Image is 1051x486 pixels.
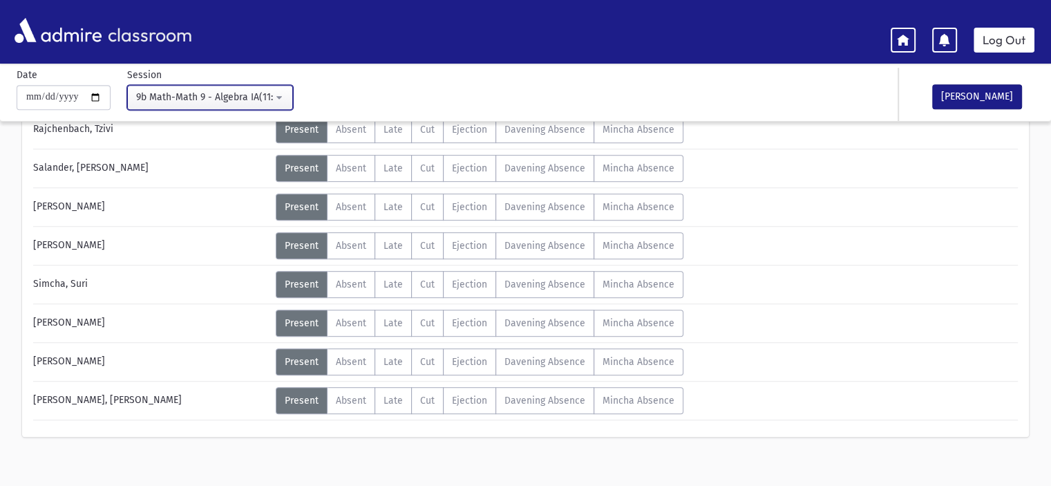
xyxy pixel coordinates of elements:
span: Late [384,395,403,406]
span: Late [384,240,403,252]
span: Mincha Absence [603,395,674,406]
span: Late [384,201,403,213]
span: Late [384,124,403,135]
label: Session [127,68,162,82]
div: [PERSON_NAME] [26,348,276,375]
span: Present [285,201,319,213]
div: [PERSON_NAME], [PERSON_NAME] [26,387,276,414]
button: [PERSON_NAME] [932,84,1022,109]
span: Davening Absence [504,279,585,290]
div: AttTypes [276,116,683,143]
div: [PERSON_NAME] [26,310,276,337]
span: Absent [336,317,366,329]
span: Ejection [452,162,487,174]
div: AttTypes [276,348,683,375]
span: Absent [336,162,366,174]
div: [PERSON_NAME] [26,232,276,259]
span: Cut [420,279,435,290]
span: Ejection [452,279,487,290]
span: Davening Absence [504,317,585,329]
span: Mincha Absence [603,162,674,174]
span: Cut [420,240,435,252]
span: Davening Absence [504,201,585,213]
img: AdmirePro [11,15,105,46]
span: Cut [420,317,435,329]
span: Late [384,279,403,290]
span: Davening Absence [504,124,585,135]
div: [PERSON_NAME] [26,194,276,221]
span: Late [384,162,403,174]
span: Cut [420,356,435,368]
span: Absent [336,124,366,135]
span: Mincha Absence [603,124,674,135]
div: AttTypes [276,387,683,414]
span: Ejection [452,356,487,368]
div: Salander, [PERSON_NAME] [26,155,276,182]
span: Present [285,162,319,174]
div: AttTypes [276,271,683,298]
span: Present [285,240,319,252]
span: Absent [336,395,366,406]
div: AttTypes [276,232,683,259]
span: Present [285,279,319,290]
span: Late [384,317,403,329]
div: AttTypes [276,310,683,337]
span: Cut [420,395,435,406]
span: Mincha Absence [603,240,674,252]
span: Present [285,317,319,329]
div: AttTypes [276,155,683,182]
span: Present [285,395,319,406]
span: Absent [336,279,366,290]
span: Absent [336,356,366,368]
span: Ejection [452,395,487,406]
div: AttTypes [276,194,683,221]
span: Ejection [452,240,487,252]
div: Rajchenbach, Tzivi [26,116,276,143]
span: Absent [336,240,366,252]
span: Absent [336,201,366,213]
span: Cut [420,201,435,213]
div: Simcha, Suri [26,271,276,298]
span: Ejection [452,201,487,213]
div: 9b Math-Math 9 - Algebra IA(11:37AM-12:20PM) [136,90,273,104]
span: Mincha Absence [603,201,674,213]
span: Davening Absence [504,395,585,406]
span: Mincha Absence [603,317,674,329]
span: Mincha Absence [603,356,674,368]
span: Ejection [452,124,487,135]
span: Davening Absence [504,162,585,174]
span: Davening Absence [504,240,585,252]
button: 9b Math-Math 9 - Algebra IA(11:37AM-12:20PM) [127,85,293,110]
span: Cut [420,162,435,174]
span: Davening Absence [504,356,585,368]
span: classroom [105,12,192,49]
label: Date [17,68,37,82]
a: Log Out [974,28,1034,53]
span: Mincha Absence [603,279,674,290]
span: Late [384,356,403,368]
span: Cut [420,124,435,135]
span: Ejection [452,317,487,329]
span: Present [285,124,319,135]
span: Present [285,356,319,368]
